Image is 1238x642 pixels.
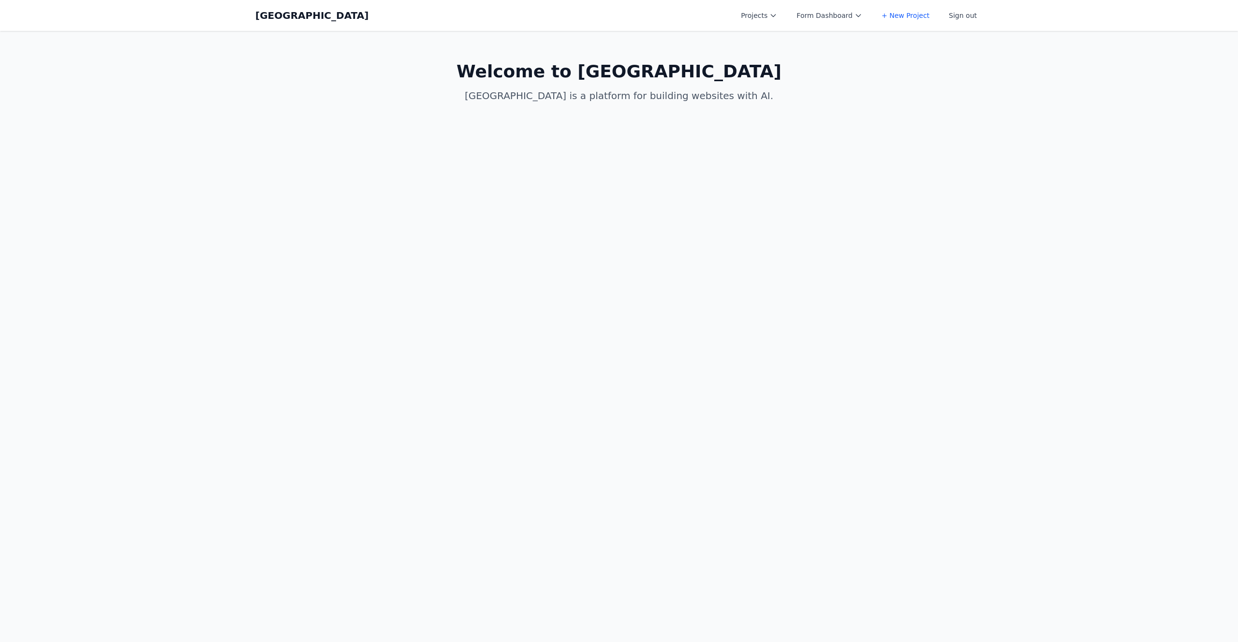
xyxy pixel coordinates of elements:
button: Form Dashboard [791,7,868,24]
a: + New Project [876,7,935,24]
p: [GEOGRAPHIC_DATA] is a platform for building websites with AI. [433,89,805,102]
h1: Welcome to [GEOGRAPHIC_DATA] [433,62,805,81]
a: [GEOGRAPHIC_DATA] [255,9,368,22]
button: Projects [735,7,783,24]
button: Sign out [943,7,983,24]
